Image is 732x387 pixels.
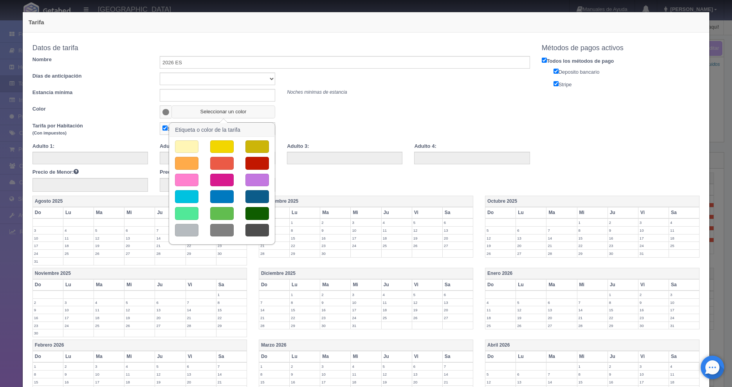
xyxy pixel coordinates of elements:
label: 3 [638,363,669,370]
label: 2 [320,291,350,298]
label: Nombre [27,56,154,64]
label: 28 [259,322,289,329]
label: 13 [546,306,577,314]
label: 9 [63,371,94,378]
th: Lu [290,279,320,291]
label: 24 [638,242,669,249]
label: Adulto 3: [287,143,309,150]
label: 28 [577,322,608,329]
label: 28 [155,250,185,257]
th: Lu [516,207,546,218]
th: Vi [412,207,442,218]
label: 7 [546,227,577,234]
label: 15 [577,234,608,242]
label: 14 [259,306,289,314]
h4: Tarifa [29,18,704,26]
label: 17 [351,306,381,314]
label: 10 [320,371,350,378]
label: 6 [124,227,155,234]
label: 26 [124,322,155,329]
label: 6 [155,299,185,306]
label: 5 [382,363,412,370]
label: 24 [33,250,63,257]
label: 16 [638,306,669,314]
label: 4 [124,363,155,370]
label: 18 [63,242,94,249]
label: 7 [443,363,473,370]
label: 9 [608,227,638,234]
label: 4 [63,227,94,234]
label: 2 [608,219,638,226]
th: Lu [63,279,94,291]
label: 23 [320,242,350,249]
label: 28 [259,250,289,257]
label: 28 [546,250,577,257]
label: 6 [516,227,546,234]
label: 14 [443,371,473,378]
label: 18 [485,314,516,322]
label: 19 [382,378,412,386]
label: 20 [546,314,577,322]
label: Tarifa por Habitación [27,122,154,137]
label: 9 [33,306,63,314]
th: Mi [124,279,155,291]
label: 19 [124,314,155,322]
label: 11 [669,371,699,378]
th: Ma [546,207,577,218]
label: 4 [382,219,412,226]
label: 17 [63,314,94,322]
label: 20 [443,234,473,242]
label: 20 [155,314,185,322]
label: 25 [669,242,699,249]
label: 18 [382,306,412,314]
label: 14 [546,234,577,242]
label: 2 [33,299,63,306]
label: 25 [94,322,124,329]
label: 10 [669,299,699,306]
label: 19 [155,378,185,386]
label: 5 [485,227,516,234]
label: 4 [669,219,699,226]
label: 24 [351,242,381,249]
label: 27 [443,242,473,249]
label: 11 [485,306,516,314]
label: 7 [546,371,577,378]
label: 7 [155,227,185,234]
h4: Métodos de pagos activos [542,44,700,52]
label: 5 [516,299,546,306]
label: 17 [33,242,63,249]
label: 17 [669,306,699,314]
label: 14 [546,378,577,386]
label: 13 [443,299,473,306]
label: 22 [290,314,320,322]
label: 20 [186,378,216,386]
label: Adulto 4: [414,143,436,150]
label: 22 [186,242,216,249]
label: 9 [320,299,350,306]
label: 19 [94,242,124,249]
label: 11 [351,371,381,378]
label: 13 [155,306,185,314]
label: 15 [33,378,63,386]
label: 31 [638,250,669,257]
label: 9 [638,299,669,306]
label: 19 [485,242,516,249]
th: Diciembre 2025 [259,268,473,279]
label: 30 [608,250,638,257]
label: 22 [290,242,320,249]
label: 4 [351,363,381,370]
label: 16 [33,314,63,322]
label: 29 [608,322,638,329]
label: 20 [516,242,546,249]
label: 5 [412,219,442,226]
small: (Con impuestos) [32,131,67,135]
label: 12 [124,306,155,314]
label: 29 [290,322,320,329]
label: 19 [412,234,442,242]
label: 29 [290,250,320,257]
label: 7 [216,363,247,370]
label: 14 [577,306,608,314]
label: 20 [124,242,155,249]
input: Deposito bancario [554,69,559,74]
label: 28 [186,322,216,329]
